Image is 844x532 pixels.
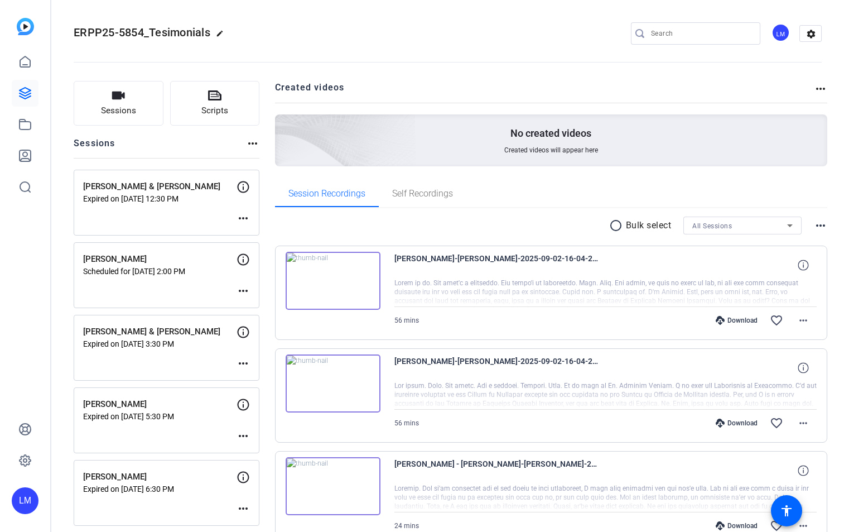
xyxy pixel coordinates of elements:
p: [PERSON_NAME] & [PERSON_NAME] [83,325,237,338]
h2: Sessions [74,137,115,158]
span: [PERSON_NAME] - [PERSON_NAME]-[PERSON_NAME]-2025-09-01-11-03-55-850-2 [394,457,601,484]
div: Download [710,419,763,428]
button: Scripts [170,81,260,126]
span: 56 mins [394,317,419,324]
span: ERPP25-5854_Tesimonials [74,26,210,39]
mat-icon: more_horiz [814,82,827,95]
span: 24 mins [394,522,419,530]
img: thumb-nail [286,354,380,413]
div: Download [710,521,763,530]
p: Bulk select [626,219,672,232]
p: Expired on [DATE] 12:30 PM [83,194,237,203]
span: Created videos will appear here [504,146,598,155]
span: Scripts [201,104,228,117]
mat-icon: more_horiz [237,429,250,443]
img: thumb-nail [286,457,380,515]
mat-icon: more_horiz [814,219,827,232]
p: Expired on [DATE] 5:30 PM [83,412,237,421]
span: [PERSON_NAME]-[PERSON_NAME]-2025-09-02-16-04-21-568-0 [394,354,601,381]
ngx-avatar: Louise MacLeod [771,23,791,43]
input: Search [651,27,751,40]
mat-icon: more_horiz [246,137,259,150]
span: All Sessions [692,222,732,230]
div: LM [12,487,38,514]
img: blue-gradient.svg [17,18,34,35]
p: [PERSON_NAME] [83,253,237,266]
span: [PERSON_NAME]-[PERSON_NAME]-2025-09-02-16-04-21-568-1 [394,252,601,279]
img: thumb-nail [286,252,380,310]
p: [PERSON_NAME] & [PERSON_NAME] [83,180,237,193]
p: Scheduled for [DATE] 2:00 PM [83,267,237,276]
p: Expired on [DATE] 6:30 PM [83,485,237,493]
button: Sessions [74,81,163,126]
mat-icon: more_horiz [237,357,250,370]
mat-icon: more_horiz [237,212,250,225]
mat-icon: edit [216,30,229,43]
span: Session Recordings [288,189,365,198]
p: [PERSON_NAME] [83,471,237,483]
h2: Created videos [275,81,814,103]
mat-icon: more_horiz [797,314,810,327]
mat-icon: accessibility [780,504,793,517]
mat-icon: more_horiz [797,416,810,430]
mat-icon: more_horiz [237,502,250,515]
span: 56 mins [394,419,419,427]
mat-icon: radio_button_unchecked [609,219,626,232]
p: No created videos [510,127,591,140]
mat-icon: more_horiz [237,284,250,298]
span: Sessions [101,104,136,117]
span: Self Recordings [392,189,453,198]
p: [PERSON_NAME] [83,398,237,411]
mat-icon: favorite_border [770,416,783,430]
mat-icon: settings [800,26,822,42]
mat-icon: favorite_border [770,314,783,327]
img: Creted videos background [150,4,416,246]
div: LM [771,23,790,42]
p: Expired on [DATE] 3:30 PM [83,339,237,348]
div: Download [710,316,763,325]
